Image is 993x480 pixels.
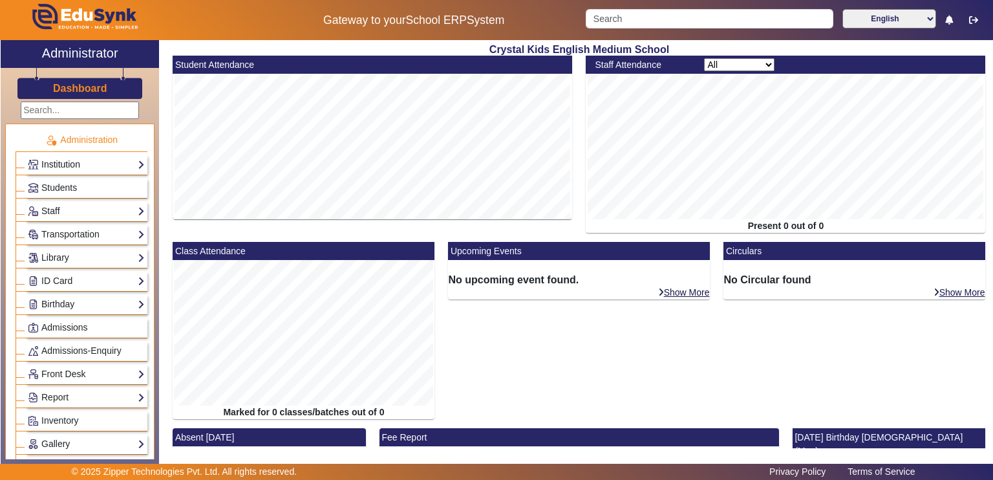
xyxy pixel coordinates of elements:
[28,413,145,428] a: Inventory
[72,465,297,479] p: © 2025 Zipper Technologies Pvt. Ltd. All rights reserved.
[588,58,698,72] div: Staff Attendance
[586,9,833,28] input: Search
[41,182,77,193] span: Students
[1,40,159,68] a: Administrator
[793,428,986,460] mat-card-header: [DATE] Birthday [DEMOGRAPHIC_DATA] (Mon)
[723,274,985,286] h6: No Circular found
[657,287,710,298] a: Show More
[41,322,88,333] span: Admissions
[173,56,572,74] mat-card-header: Student Attendance
[586,219,985,233] div: Present 0 out of 0
[841,463,921,480] a: Terms of Service
[41,345,122,356] span: Admissions-Enquiry
[166,43,992,56] h2: Crystal Kids English Medium School
[173,406,434,419] div: Marked for 0 classes/batches out of 0
[16,133,147,147] p: Administration
[42,45,118,61] h2: Administrator
[763,463,832,480] a: Privacy Policy
[28,346,38,356] img: Behavior-reports.png
[448,274,710,286] h6: No upcoming event found.
[45,135,57,146] img: Administration.png
[255,14,572,27] h5: Gateway to your System
[52,82,108,95] a: Dashboard
[28,344,145,358] a: Admissions-Enquiry
[28,320,145,335] a: Admissions
[28,416,38,426] img: Inventory.png
[41,415,79,426] span: Inventory
[173,242,434,260] mat-card-header: Class Attendance
[723,242,985,260] mat-card-header: Circulars
[28,183,38,193] img: Students.png
[53,82,107,94] h3: Dashboard
[406,14,467,27] span: School ERP
[173,428,366,446] mat-card-header: Absent [DATE]
[933,287,986,298] a: Show More
[21,102,139,119] input: Search...
[28,180,145,195] a: Students
[28,323,38,333] img: Admissions.png
[379,428,779,446] mat-card-header: Fee Report
[448,242,710,260] mat-card-header: Upcoming Events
